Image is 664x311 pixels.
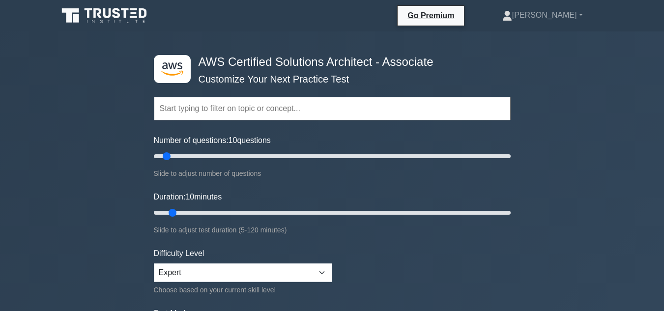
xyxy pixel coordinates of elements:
[154,97,511,120] input: Start typing to filter on topic or concept...
[154,191,222,203] label: Duration: minutes
[185,193,194,201] span: 10
[229,136,237,144] span: 10
[195,55,462,69] h4: AWS Certified Solutions Architect - Associate
[154,248,204,259] label: Difficulty Level
[402,9,460,22] a: Go Premium
[154,135,271,146] label: Number of questions: questions
[479,5,606,25] a: [PERSON_NAME]
[154,168,511,179] div: Slide to adjust number of questions
[154,224,511,236] div: Slide to adjust test duration (5-120 minutes)
[154,284,332,296] div: Choose based on your current skill level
